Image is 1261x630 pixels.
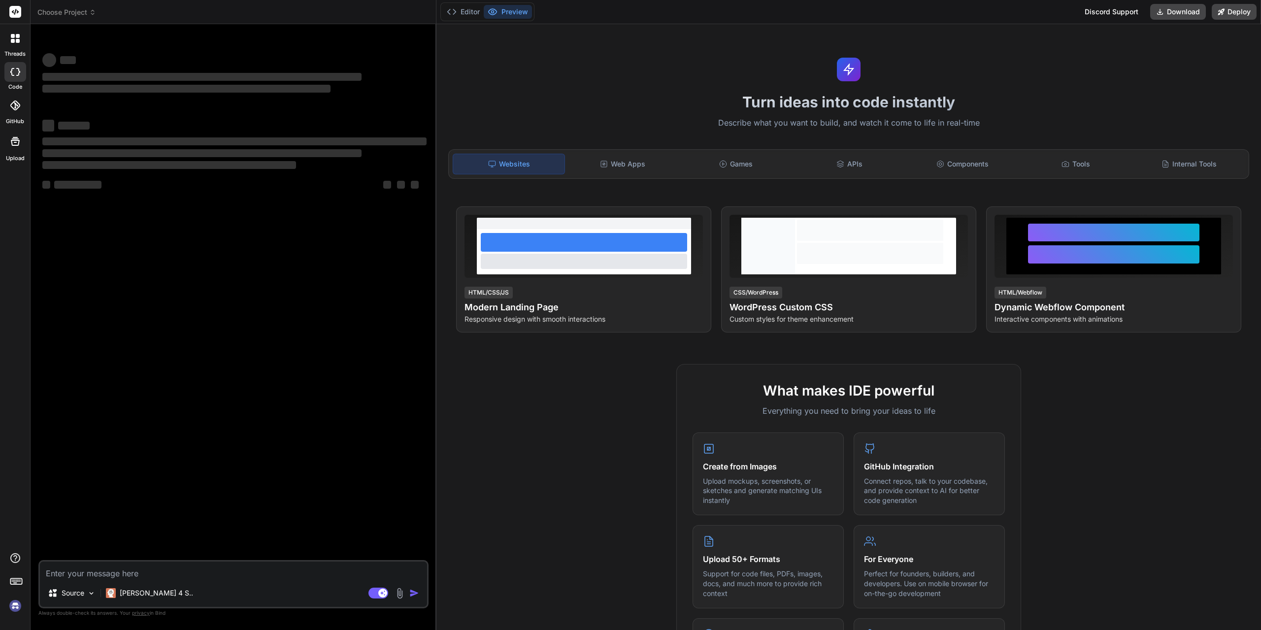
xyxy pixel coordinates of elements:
span: Choose Project [37,7,96,17]
span: privacy [132,610,150,616]
span: ‌ [42,137,427,145]
img: Claude 4 Sonnet [106,588,116,598]
img: signin [7,597,24,614]
label: code [8,83,22,91]
div: Components [907,154,1018,174]
div: CSS/WordPress [730,287,782,298]
h2: What makes IDE powerful [693,380,1005,401]
p: Responsive design with smooth interactions [465,314,703,324]
p: Source [62,588,84,598]
h4: For Everyone [864,553,995,565]
span: ‌ [411,181,419,189]
p: Upload mockups, screenshots, or sketches and generate matching UIs instantly [703,476,833,505]
span: ‌ [42,73,362,81]
h4: GitHub Integration [864,461,995,472]
p: Interactive components with animations [995,314,1233,324]
span: ‌ [54,181,101,189]
h4: Upload 50+ Formats [703,553,833,565]
p: Describe what you want to build, and watch it come to life in real-time [442,117,1255,130]
label: Upload [6,154,25,163]
img: attachment [394,588,405,599]
div: APIs [794,154,905,174]
img: icon [409,588,419,598]
label: threads [4,50,26,58]
h4: Dynamic Webflow Component [995,300,1233,314]
div: Web Apps [567,154,678,174]
div: Tools [1020,154,1131,174]
div: Websites [453,154,565,174]
span: ‌ [60,56,76,64]
h1: Turn ideas into code instantly [442,93,1255,111]
span: ‌ [42,53,56,67]
span: ‌ [383,181,391,189]
span: ‌ [42,120,54,132]
span: ‌ [42,149,362,157]
label: GitHub [6,117,24,126]
h4: Modern Landing Page [465,300,703,314]
p: Everything you need to bring your ideas to life [693,405,1005,417]
button: Deploy [1212,4,1257,20]
p: Always double-check its answers. Your in Bind [38,608,429,618]
p: Connect repos, talk to your codebase, and provide context to AI for better code generation [864,476,995,505]
h4: WordPress Custom CSS [730,300,968,314]
p: Custom styles for theme enhancement [730,314,968,324]
p: [PERSON_NAME] 4 S.. [120,588,193,598]
span: ‌ [42,85,331,93]
div: HTML/CSS/JS [465,287,513,298]
h4: Create from Images [703,461,833,472]
p: Support for code files, PDFs, images, docs, and much more to provide rich context [703,569,833,598]
div: Games [680,154,792,174]
span: ‌ [42,161,296,169]
span: ‌ [58,122,90,130]
p: Perfect for founders, builders, and developers. Use on mobile browser for on-the-go development [864,569,995,598]
div: Internal Tools [1133,154,1245,174]
div: HTML/Webflow [995,287,1046,298]
button: Download [1150,4,1206,20]
button: Editor [443,5,484,19]
img: Pick Models [87,589,96,597]
span: ‌ [397,181,405,189]
button: Preview [484,5,532,19]
span: ‌ [42,181,50,189]
div: Discord Support [1079,4,1144,20]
